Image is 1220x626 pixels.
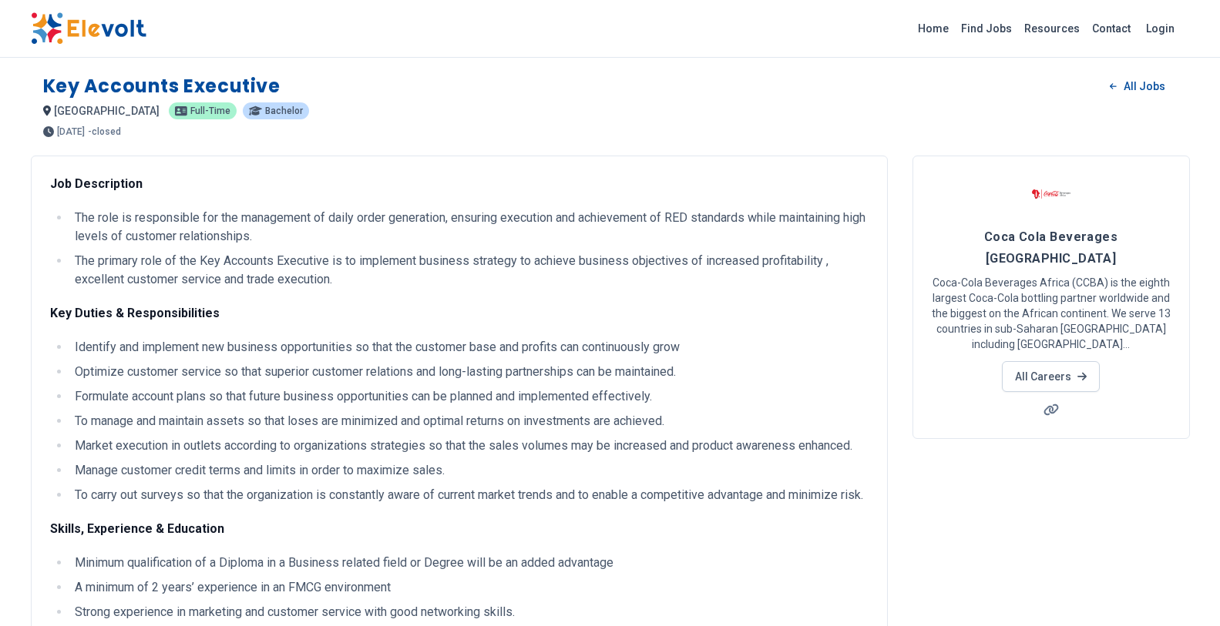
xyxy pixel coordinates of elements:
[1018,16,1086,41] a: Resources
[70,578,869,597] li: A minimum of 2 years’ experience in an FMCG environment
[70,363,869,381] li: Optimize customer service so that superior customer relations and long-lasting partnerships can b...
[31,12,146,45] img: Elevolt
[70,437,869,455] li: Market execution in outlets according to organizations strategies so that the sales volumes may b...
[984,229,1118,266] span: Coca Cola Beverages [GEOGRAPHIC_DATA]
[50,306,220,320] strong: Key Duties & Responsibilities
[50,521,224,536] strong: Skills, Experience & Education
[88,127,121,136] p: - closed
[70,387,869,406] li: Formulate account plans so that future business opportunities can be planned and implemented effe...
[54,105,160,117] span: [GEOGRAPHIC_DATA]
[1137,13,1184,44] a: Login
[70,209,869,246] li: The role is responsible for the management of daily order generation, ensuring execution and achi...
[57,127,85,136] span: [DATE]
[190,106,230,115] span: full-time
[70,554,869,572] li: Minimum qualification of a Diploma in a Business related field or Degree will be an added advantage
[70,603,869,621] li: Strong experience in marketing and customer service with good networking skills.
[70,461,869,480] li: Manage customer credit terms and limits in order to maximize sales.
[265,106,303,115] span: bachelor
[70,338,869,357] li: Identify and implement new business opportunities so that the customer base and profits can conti...
[70,486,869,504] li: To carry out surveys so that the organization is constantly aware of current market trends and to...
[955,16,1018,41] a: Find Jobs
[1002,361,1100,392] a: All Careers
[932,275,1171,352] p: Coca-Cola Beverages Africa (CCBA) is the eighth largest Coca-Cola bottling partner worldwide and ...
[1086,16,1137,41] a: Contact
[1097,75,1177,98] a: All Jobs
[70,412,869,430] li: To manage and maintain assets so that loses are minimized and optimal returns on investments are ...
[50,176,143,191] strong: Job Description
[43,74,281,99] h1: Key Accounts Executive
[70,252,869,289] li: The primary role of the Key Accounts Executive is to implement business strategy to achieve busin...
[1032,175,1070,213] img: Coca Cola Beverages Africa
[912,16,955,41] a: Home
